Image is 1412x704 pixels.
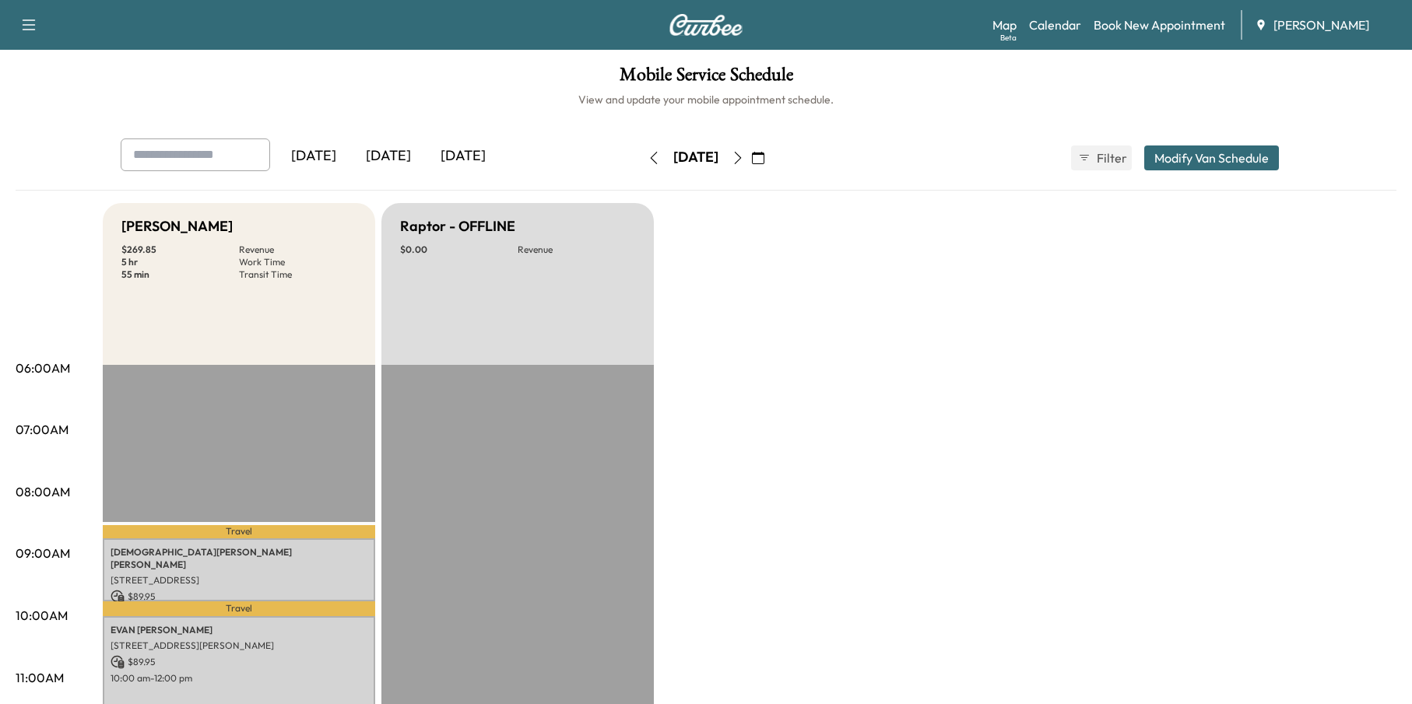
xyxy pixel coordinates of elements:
p: Travel [103,525,375,538]
p: Revenue [239,243,357,256]
h6: View and update your mobile appointment schedule. [16,92,1396,107]
div: [DATE] [673,148,718,167]
h5: Raptor - OFFLINE [400,215,515,237]
img: Curbee Logo [669,14,743,36]
p: 08:00AM [16,482,70,501]
p: 55 min [121,268,239,281]
h1: Mobile Service Schedule [16,65,1396,92]
a: MapBeta [992,16,1017,34]
div: [DATE] [426,138,501,174]
a: Calendar [1029,16,1081,34]
h5: [PERSON_NAME] [121,215,233,237]
p: 10:00 am - 12:00 pm [111,672,367,685]
p: [STREET_ADDRESS] [111,574,367,587]
a: Book New Appointment [1094,16,1225,34]
p: [STREET_ADDRESS][PERSON_NAME] [111,639,367,652]
p: EVAN [PERSON_NAME] [111,624,367,636]
p: 07:00AM [16,420,68,439]
p: $ 269.85 [121,243,239,256]
p: Work Time [239,256,357,268]
button: Modify Van Schedule [1144,145,1279,170]
p: $ 89.95 [111,590,367,604]
p: 10:00AM [16,606,68,625]
p: Revenue [518,243,635,256]
p: 06:00AM [16,359,70,377]
p: Travel [103,601,375,616]
span: [PERSON_NAME] [1273,16,1369,34]
button: Filter [1071,145,1132,170]
p: Transit Time [239,268,357,281]
div: [DATE] [351,138,426,174]
div: Beta [1000,32,1017,44]
span: Filter [1097,149,1125,167]
p: $ 89.95 [111,655,367,669]
p: [DEMOGRAPHIC_DATA][PERSON_NAME] [PERSON_NAME] [111,546,367,571]
div: [DATE] [276,138,351,174]
p: 11:00AM [16,668,64,687]
p: $ 0.00 [400,243,518,256]
p: 09:00AM [16,544,70,562]
p: 5 hr [121,256,239,268]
